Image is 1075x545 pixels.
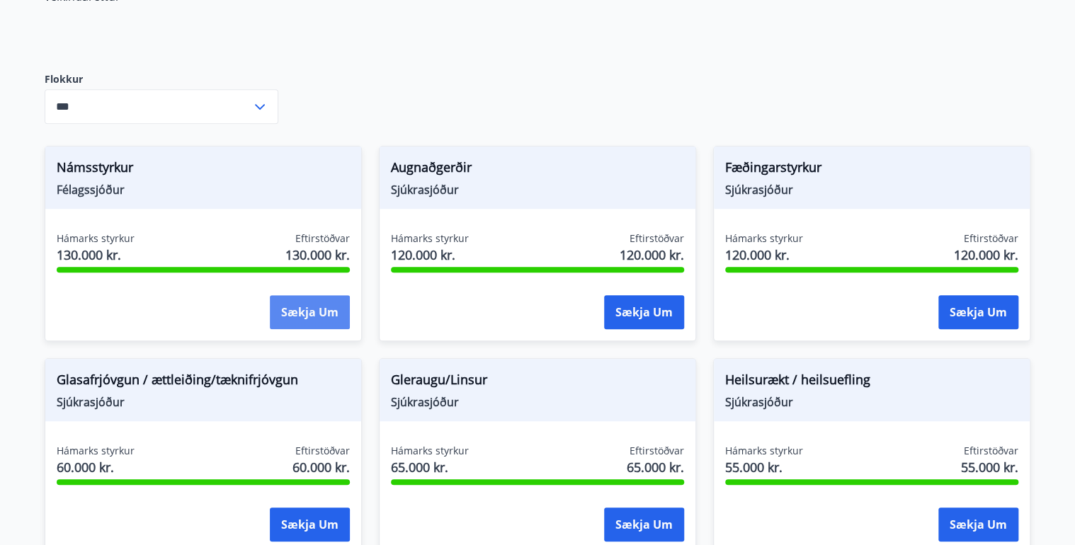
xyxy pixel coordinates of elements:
[725,458,803,476] span: 55.000 kr.
[57,394,350,410] span: Sjúkrasjóður
[604,507,684,541] button: Sækja um
[391,231,469,246] span: Hámarks styrkur
[391,158,684,182] span: Augnaðgerðir
[57,182,350,197] span: Félagssjóður
[57,458,135,476] span: 60.000 kr.
[57,370,350,394] span: Glasafrjóvgun / ættleiðing/tæknifrjóvgun
[725,158,1018,182] span: Fæðingarstyrkur
[391,246,469,264] span: 120.000 kr.
[725,182,1018,197] span: Sjúkrasjóður
[725,231,803,246] span: Hámarks styrkur
[45,72,278,86] label: Flokkur
[938,295,1018,329] button: Sækja um
[938,507,1018,541] button: Sækja um
[285,246,350,264] span: 130.000 kr.
[961,458,1018,476] span: 55.000 kr.
[295,231,350,246] span: Eftirstöðvar
[964,444,1018,458] span: Eftirstöðvar
[57,246,135,264] span: 130.000 kr.
[630,444,684,458] span: Eftirstöðvar
[391,394,684,410] span: Sjúkrasjóður
[391,182,684,197] span: Sjúkrasjóður
[270,295,350,329] button: Sækja um
[57,231,135,246] span: Hámarks styrkur
[964,231,1018,246] span: Eftirstöðvar
[57,444,135,458] span: Hámarks styrkur
[391,458,469,476] span: 65.000 kr.
[620,246,684,264] span: 120.000 kr.
[391,444,469,458] span: Hámarks styrkur
[270,507,350,541] button: Sækja um
[292,458,350,476] span: 60.000 kr.
[630,231,684,246] span: Eftirstöðvar
[604,295,684,329] button: Sækja um
[627,458,684,476] span: 65.000 kr.
[295,444,350,458] span: Eftirstöðvar
[725,246,803,264] span: 120.000 kr.
[57,158,350,182] span: Námsstyrkur
[725,444,803,458] span: Hámarks styrkur
[725,370,1018,394] span: Heilsurækt / heilsuefling
[725,394,1018,410] span: Sjúkrasjóður
[954,246,1018,264] span: 120.000 kr.
[391,370,684,394] span: Gleraugu/Linsur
